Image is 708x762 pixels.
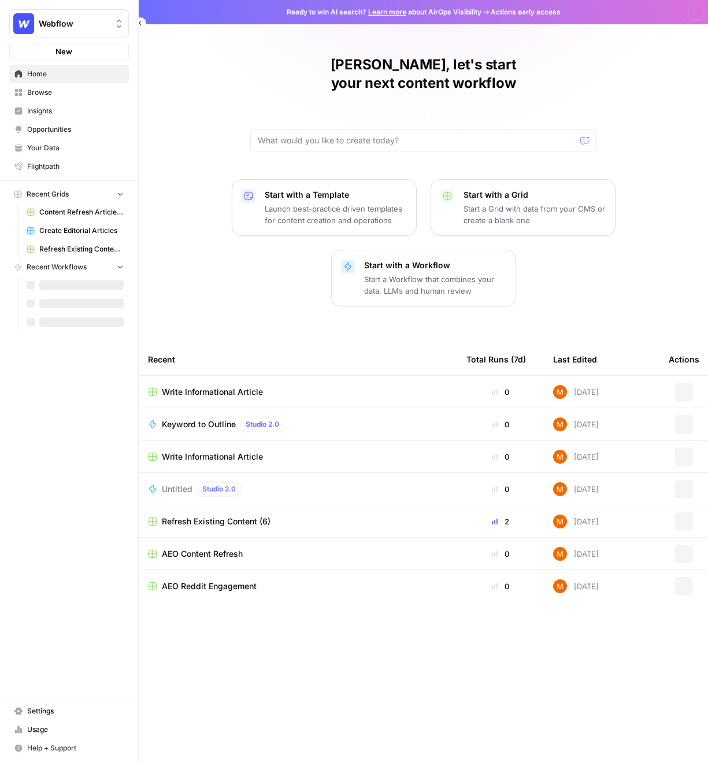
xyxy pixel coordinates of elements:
[431,179,616,236] button: Start with a GridStart a Grid with data from your CMS or create a blank one
[553,515,567,528] img: 4suam345j4k4ehuf80j2ussc8x0k
[148,548,448,560] a: AEO Content Refresh
[148,451,448,463] a: Write Informational Article
[9,186,129,203] button: Recent Grids
[9,739,129,757] button: Help + Support
[553,547,567,561] img: 4suam345j4k4ehuf80j2ussc8x0k
[13,13,34,34] img: Webflow Logo
[9,120,129,139] a: Opportunities
[553,450,567,464] img: 4suam345j4k4ehuf80j2ussc8x0k
[258,135,576,146] input: What would you like to create today?
[553,515,599,528] div: [DATE]
[27,706,124,716] span: Settings
[287,7,481,17] span: Ready to win AI search? about AirOps Visibility
[466,451,535,463] div: 0
[9,139,129,157] a: Your Data
[21,203,129,221] a: Content Refresh Article (Demo Grid)
[9,702,129,720] a: Settings
[553,579,567,593] img: 4suam345j4k4ehuf80j2ussc8x0k
[364,260,506,271] p: Start with a Workflow
[553,579,599,593] div: [DATE]
[27,262,87,272] span: Recent Workflows
[9,720,129,739] a: Usage
[162,580,257,592] span: AEO Reddit Engagement
[9,83,129,102] a: Browse
[9,258,129,276] button: Recent Workflows
[21,221,129,240] a: Create Editorial Articles
[331,250,516,306] button: Start with a WorkflowStart a Workflow that combines your data, LLMs and human review
[9,157,129,176] a: Flightpath
[148,417,448,431] a: Keyword to OutlineStudio 2.0
[464,203,606,226] p: Start a Grid with data from your CMS or create a blank one
[466,516,535,527] div: 2
[148,386,448,398] a: Write Informational Article
[27,724,124,735] span: Usage
[27,189,69,199] span: Recent Grids
[232,179,417,236] button: Start with a TemplateLaunch best-practice driven templates for content creation and operations
[27,143,124,153] span: Your Data
[553,343,597,375] div: Last Edited
[553,450,599,464] div: [DATE]
[27,87,124,98] span: Browse
[9,65,129,83] a: Home
[553,482,599,496] div: [DATE]
[39,18,109,29] span: Webflow
[466,483,535,495] div: 0
[466,343,526,375] div: Total Runs (7d)
[162,516,270,527] span: Refresh Existing Content (6)
[162,451,263,463] span: Write Informational Article
[162,483,192,495] span: Untitled
[491,7,561,17] span: Actions early access
[553,417,599,431] div: [DATE]
[148,482,448,496] a: UntitledStudio 2.0
[466,419,535,430] div: 0
[162,548,243,560] span: AEO Content Refresh
[466,548,535,560] div: 0
[553,417,567,431] img: 4suam345j4k4ehuf80j2ussc8x0k
[9,9,129,38] button: Workspace: Webflow
[466,386,535,398] div: 0
[39,207,124,217] span: Content Refresh Article (Demo Grid)
[27,743,124,753] span: Help + Support
[669,343,699,375] div: Actions
[9,102,129,120] a: Insights
[464,189,606,201] p: Start with a Grid
[21,240,129,258] a: Refresh Existing Content (6)
[553,385,567,399] img: 4suam345j4k4ehuf80j2ussc8x0k
[148,343,448,375] div: Recent
[265,203,407,226] p: Launch best-practice driven templates for content creation and operations
[9,43,129,60] button: New
[162,386,263,398] span: Write Informational Article
[27,161,124,172] span: Flightpath
[202,484,236,494] span: Studio 2.0
[466,580,535,592] div: 0
[27,69,124,79] span: Home
[148,516,448,527] a: Refresh Existing Content (6)
[27,124,124,135] span: Opportunities
[39,244,124,254] span: Refresh Existing Content (6)
[148,580,448,592] a: AEO Reddit Engagement
[553,385,599,399] div: [DATE]
[27,106,124,116] span: Insights
[368,8,406,16] a: Learn more
[553,547,599,561] div: [DATE]
[265,189,407,201] p: Start with a Template
[55,46,72,57] span: New
[553,482,567,496] img: 4suam345j4k4ehuf80j2ussc8x0k
[39,225,124,236] span: Create Editorial Articles
[246,419,279,430] span: Studio 2.0
[364,273,506,297] p: Start a Workflow that combines your data, LLMs and human review
[250,56,597,93] h1: [PERSON_NAME], let's start your next content workflow
[162,419,236,430] span: Keyword to Outline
